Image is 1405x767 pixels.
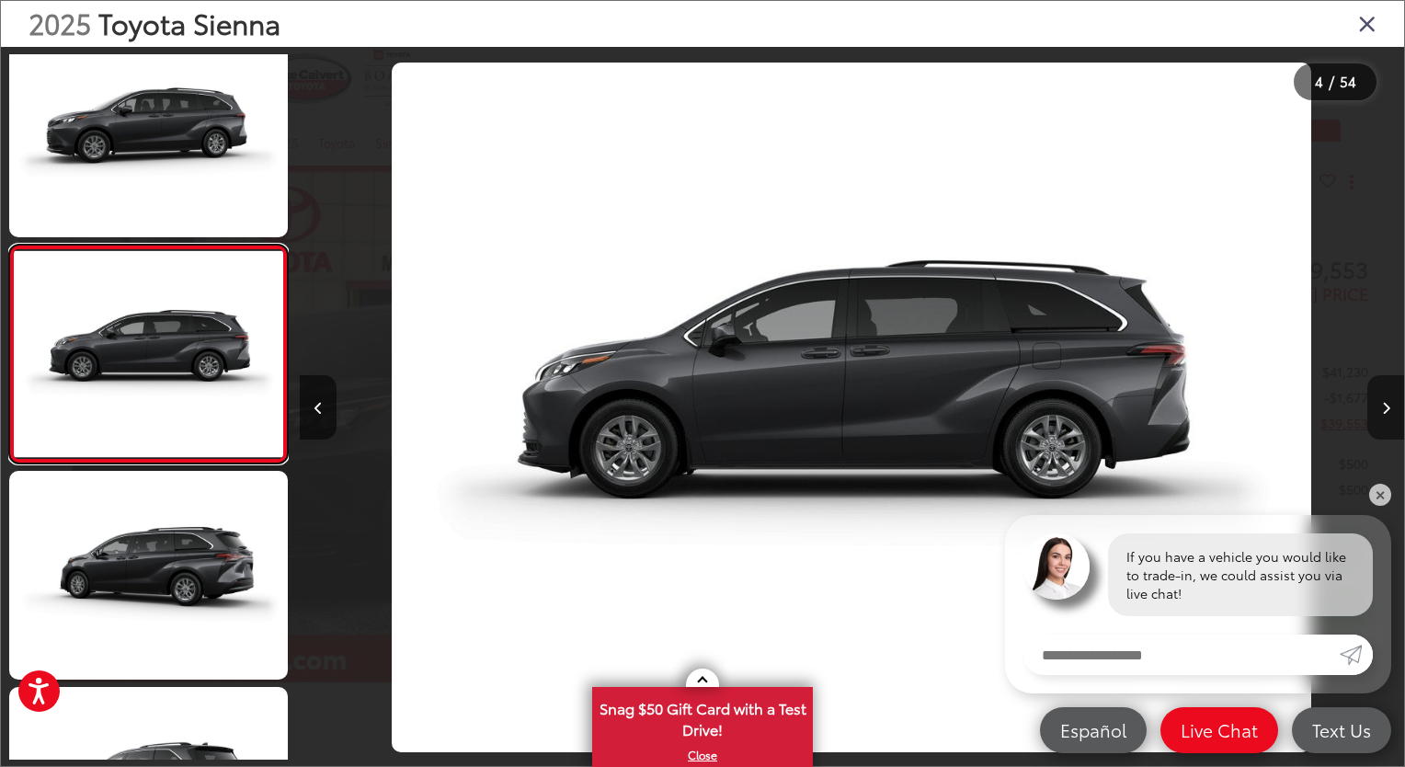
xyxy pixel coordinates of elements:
[29,3,91,42] span: 2025
[300,63,1404,753] div: 2025 Toyota Sienna LE 3
[1358,11,1376,35] i: Close gallery
[6,26,291,239] img: 2025 Toyota Sienna LE
[1367,375,1404,440] button: Next image
[1327,75,1336,88] span: /
[1160,707,1278,753] a: Live Chat
[594,689,811,745] span: Snag $50 Gift Card with a Test Drive!
[1303,718,1380,741] span: Text Us
[1315,71,1323,91] span: 4
[1171,718,1267,741] span: Live Chat
[1340,635,1373,675] a: Submit
[11,251,286,457] img: 2025 Toyota Sienna LE
[1023,533,1090,600] img: Agent profile photo
[1292,707,1391,753] a: Text Us
[392,63,1312,753] img: 2025 Toyota Sienna LE
[1108,533,1373,616] div: If you have a vehicle you would like to trade-in, we could assist you via live chat!
[1051,718,1136,741] span: Español
[1023,635,1340,675] input: Enter your message
[6,468,291,681] img: 2025 Toyota Sienna LE
[1040,707,1147,753] a: Español
[1340,71,1356,91] span: 54
[98,3,280,42] span: Toyota Sienna
[300,375,337,440] button: Previous image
